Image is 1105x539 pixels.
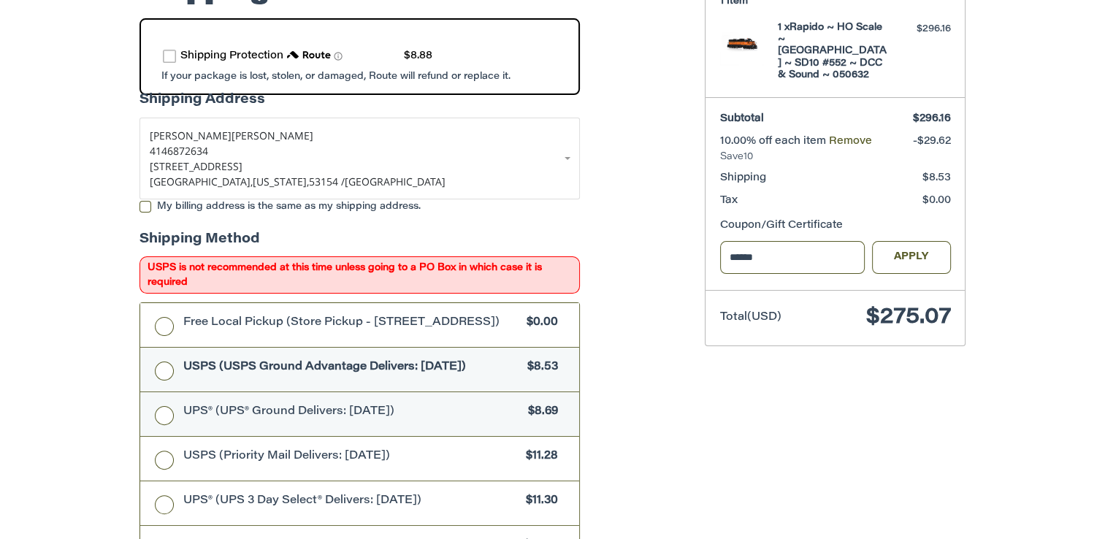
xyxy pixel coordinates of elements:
legend: Shipping Method [139,230,260,257]
span: $11.28 [519,448,558,465]
legend: Shipping Address [139,91,265,118]
span: $8.53 [520,359,558,376]
span: UPS® (UPS 3 Day Select® Delivers: [DATE]) [183,493,519,510]
span: [PERSON_NAME] [232,129,313,142]
span: Shipping Protection [180,51,283,61]
span: 10.00% off each item [720,137,829,147]
input: Gift Certificate or Coupon Code [720,241,865,274]
span: Tax [720,196,738,206]
span: -$29.62 [913,137,951,147]
span: 53154 / [309,175,345,188]
span: Total (USD) [720,312,781,323]
span: Subtotal [720,114,764,124]
span: USPS (USPS Ground Advantage Delivers: [DATE]) [183,359,521,376]
span: $11.30 [519,493,558,510]
span: $8.53 [922,173,951,183]
div: $8.88 [404,49,432,64]
div: route shipping protection selector element [163,42,557,72]
a: Enter or select a different address [139,118,580,199]
span: Learn more [334,52,343,61]
span: $296.16 [913,114,951,124]
span: $0.00 [922,196,951,206]
span: [US_STATE], [253,175,309,188]
span: Save10 [720,150,951,164]
span: [STREET_ADDRESS] [150,159,242,173]
div: $296.16 [893,22,951,37]
span: USPS (Priority Mail Delivers: [DATE]) [183,448,519,465]
span: USPS is not recommended at this time unless going to a PO Box in which case it is required [139,256,580,294]
div: Coupon/Gift Certificate [720,218,951,234]
button: Apply [872,241,951,274]
span: [GEOGRAPHIC_DATA] [345,175,446,188]
span: $275.07 [866,307,951,329]
label: My billing address is the same as my shipping address. [139,201,580,213]
span: [GEOGRAPHIC_DATA], [150,175,253,188]
span: 4146872634 [150,144,208,158]
span: $0.00 [519,315,558,332]
span: Shipping [720,173,766,183]
h4: 1 x Rapido ~ HO Scale ~ [GEOGRAPHIC_DATA] ~ SD10 #552 ~ DCC & Sound ~ 050632 [778,22,890,81]
span: [PERSON_NAME] [150,129,232,142]
span: Free Local Pickup (Store Pickup - [STREET_ADDRESS]) [183,315,520,332]
span: $8.69 [521,404,558,421]
span: If your package is lost, stolen, or damaged, Route will refund or replace it. [161,72,511,81]
a: Remove [829,137,872,147]
span: UPS® (UPS® Ground Delivers: [DATE]) [183,404,521,421]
